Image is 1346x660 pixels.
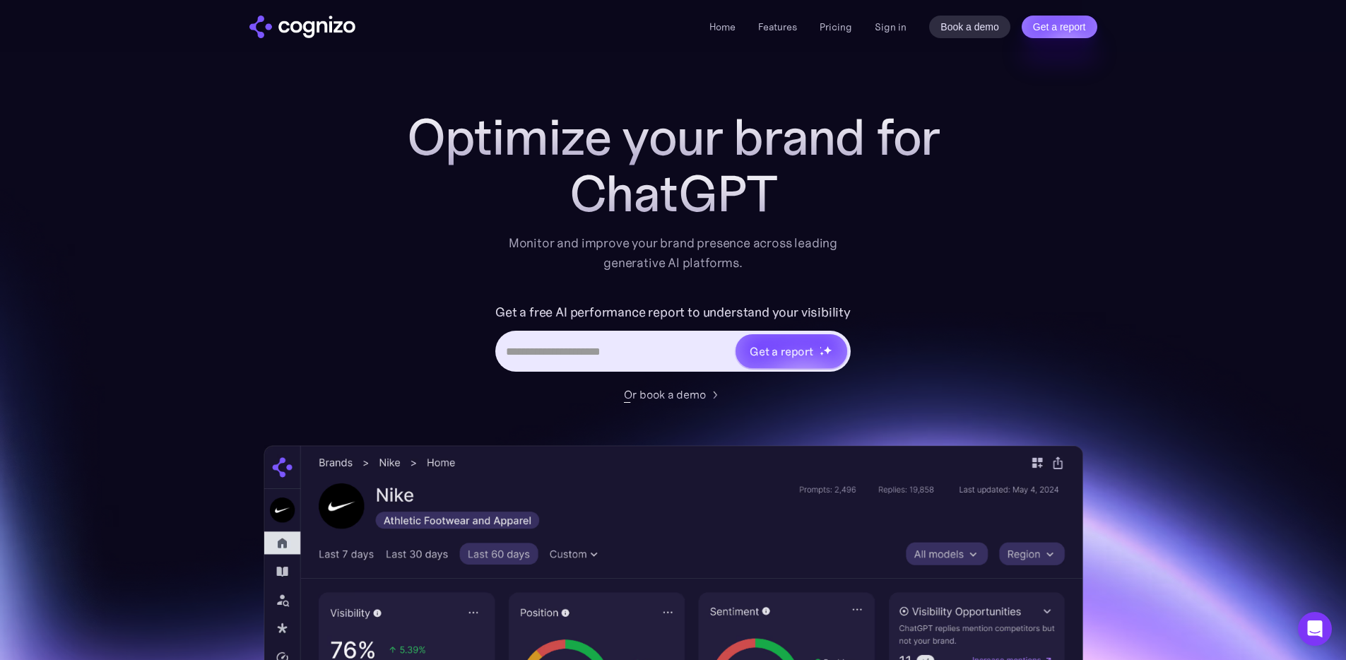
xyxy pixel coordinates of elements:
[750,343,813,360] div: Get a report
[391,165,956,222] div: ChatGPT
[1022,16,1097,38] a: Get a report
[823,346,832,355] img: star
[624,386,706,403] div: Or book a demo
[495,301,851,324] label: Get a free AI performance report to understand your visibility
[391,109,956,165] h1: Optimize your brand for
[820,351,825,356] img: star
[820,346,822,348] img: star
[758,20,797,33] a: Features
[249,16,355,38] a: home
[500,233,847,273] div: Monitor and improve your brand presence across leading generative AI platforms.
[734,333,849,370] a: Get a reportstarstarstar
[929,16,1010,38] a: Book a demo
[820,20,852,33] a: Pricing
[624,386,723,403] a: Or book a demo
[495,301,851,379] form: Hero URL Input Form
[249,16,355,38] img: cognizo logo
[875,18,907,35] a: Sign in
[1298,612,1332,646] div: Open Intercom Messenger
[709,20,736,33] a: Home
